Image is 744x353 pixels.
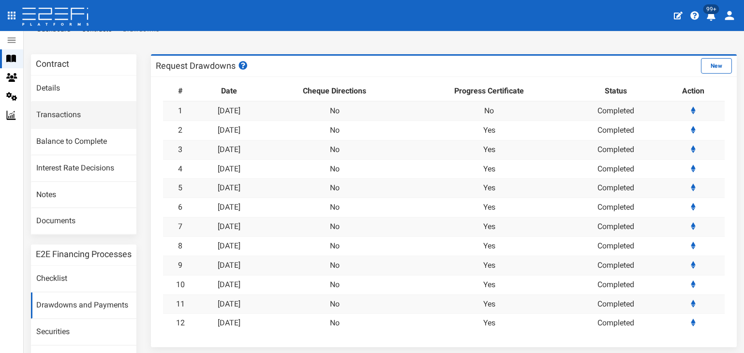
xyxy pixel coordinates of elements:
[261,314,409,333] td: No
[409,256,570,275] td: Yes
[218,222,240,231] a: [DATE]
[163,82,197,101] th: #
[261,294,409,314] td: No
[570,82,662,101] th: Status
[261,101,409,121] td: No
[261,140,409,159] td: No
[218,241,240,250] a: [DATE]
[36,250,132,259] h3: E2E Financing Processes
[261,236,409,256] td: No
[31,129,136,155] a: Balance to Complete
[197,82,261,101] th: Date
[218,125,240,135] a: [DATE]
[36,60,69,68] h3: Contract
[178,202,182,212] a: 6
[261,198,409,217] td: No
[178,183,182,192] a: 5
[218,280,240,289] a: [DATE]
[176,280,185,289] a: 10
[409,140,570,159] td: Yes
[409,159,570,179] td: Yes
[597,106,634,115] a: Completed
[701,61,732,70] a: New
[597,299,634,308] a: Completed
[218,318,240,327] a: [DATE]
[409,101,570,121] td: No
[409,314,570,333] td: Yes
[409,236,570,256] td: Yes
[597,145,634,154] a: Completed
[31,319,136,345] a: Securities
[178,164,182,173] a: 4
[178,241,182,250] a: 8
[218,164,240,173] a: [DATE]
[178,145,182,154] a: 3
[176,318,185,327] a: 12
[218,183,240,192] a: [DATE]
[409,217,570,237] td: Yes
[261,82,409,101] th: Cheque Directions
[31,182,136,208] a: Notes
[409,82,570,101] th: Progress Certificate
[261,121,409,140] td: No
[31,76,136,102] a: Details
[178,125,182,135] a: 2
[261,159,409,179] td: No
[31,292,136,319] a: Drawdowns and Payments
[597,222,634,231] a: Completed
[178,261,182,270] a: 9
[597,280,634,289] a: Completed
[261,256,409,275] td: No
[701,58,732,74] button: New
[31,155,136,182] a: Interest Rate Decisions
[597,241,634,250] a: Completed
[31,208,136,234] a: Documents
[409,275,570,294] td: Yes
[597,261,634,270] a: Completed
[218,145,240,154] a: [DATE]
[261,275,409,294] td: No
[662,82,725,101] th: Action
[597,183,634,192] a: Completed
[597,164,634,173] a: Completed
[597,318,634,327] a: Completed
[261,179,409,198] td: No
[409,179,570,198] td: Yes
[218,261,240,270] a: [DATE]
[31,102,136,128] a: Transactions
[176,299,185,308] a: 11
[409,121,570,140] td: Yes
[218,106,240,115] a: [DATE]
[178,222,182,231] a: 7
[218,299,240,308] a: [DATE]
[261,217,409,237] td: No
[409,198,570,217] td: Yes
[597,125,634,135] a: Completed
[409,294,570,314] td: Yes
[218,202,240,212] a: [DATE]
[178,106,182,115] a: 1
[31,266,136,292] a: Checklist
[156,61,249,70] h3: Request Drawdowns
[597,202,634,212] a: Completed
